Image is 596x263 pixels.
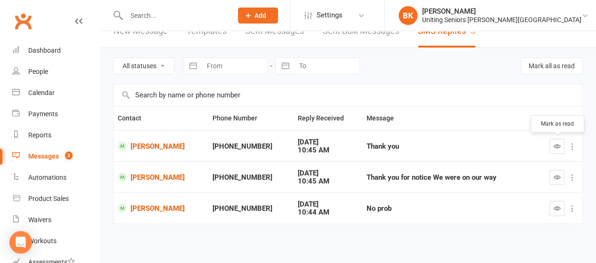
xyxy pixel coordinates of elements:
div: Reports [28,131,51,139]
a: Templates [187,15,227,48]
div: Thank you for notice We were on our way [367,174,531,182]
div: Uniting Seniors [PERSON_NAME][GEOGRAPHIC_DATA] [422,16,581,24]
a: Reports [12,125,99,146]
div: [PHONE_NUMBER] [212,205,290,213]
th: Message [362,106,536,130]
div: BK [399,6,417,25]
div: Messages [28,152,59,160]
th: Phone Number [208,106,294,130]
a: Clubworx [11,9,35,33]
a: New Message [114,15,168,48]
button: Add [238,8,278,24]
a: Automations [12,167,99,188]
a: Waivers [12,209,99,231]
input: From [202,58,267,74]
div: Thank you [367,143,531,151]
div: Dashboard [28,47,61,54]
div: 10:44 AM [298,208,358,216]
div: Payments [28,110,58,118]
a: People [12,61,99,82]
a: Workouts [12,231,99,252]
a: Messages 3 [12,146,99,167]
th: Reply Received [294,106,362,130]
div: [DATE] [298,200,358,208]
a: [PERSON_NAME] [118,142,204,151]
input: Search by name or phone number [114,84,582,106]
a: [PERSON_NAME] [118,204,204,213]
a: Sent Bulk Messages [323,15,399,48]
div: People [28,68,48,75]
div: [DATE] [298,169,358,177]
div: Product Sales [28,195,69,202]
input: Search... [123,9,226,22]
div: Open Intercom Messenger [9,231,32,254]
a: Sent Messages [245,15,304,48]
a: [PERSON_NAME] [118,173,204,182]
div: No prob [367,205,531,213]
div: [PHONE_NUMBER] [212,143,290,151]
a: Product Sales [12,188,99,209]
button: Mark all as read [521,57,583,74]
a: Payments [12,104,99,125]
a: SMS Replies3 [418,15,475,48]
span: 3 [65,151,73,159]
div: Waivers [28,216,51,223]
span: Add [254,12,266,19]
div: 10:45 AM [298,146,358,154]
div: [PERSON_NAME] [422,7,581,16]
div: [PHONE_NUMBER] [212,174,290,182]
div: Workouts [28,237,57,245]
div: 10:45 AM [298,177,358,185]
div: Calendar [28,89,55,96]
th: Contact [114,106,208,130]
input: To [294,58,359,74]
a: Dashboard [12,40,99,61]
div: [DATE] [298,138,358,146]
div: Automations [28,174,66,181]
a: Calendar [12,82,99,104]
span: Settings [317,5,343,26]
